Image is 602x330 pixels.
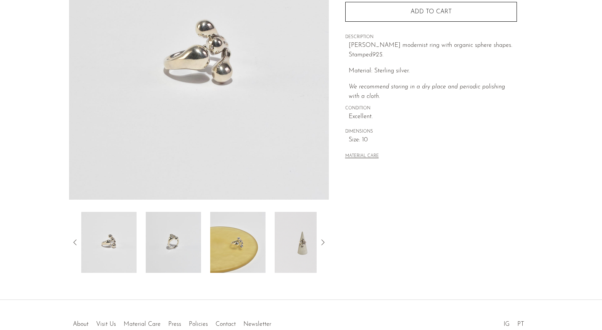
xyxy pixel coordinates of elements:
span: Size: 10 [349,135,517,145]
img: Modernist Sphere Ring [81,212,137,273]
span: DESCRIPTION [345,34,517,41]
ul: Quick links [69,315,275,330]
a: About [73,321,89,327]
a: Press [168,321,181,327]
img: Modernist Sphere Ring [146,212,201,273]
a: Material Care [124,321,161,327]
span: Add to cart [410,9,452,15]
span: Excellent. [349,112,517,122]
a: Visit Us [96,321,116,327]
span: CONDITION [345,105,517,112]
p: [PERSON_NAME] modernist ring with organic sphere shapes. Stamped [349,41,517,60]
img: Modernist Sphere Ring [210,212,266,273]
a: IG [504,321,510,327]
a: Policies [189,321,208,327]
a: PT [517,321,524,327]
button: MATERIAL CARE [345,154,379,159]
span: DIMENSIONS [345,128,517,135]
button: Add to cart [345,2,517,22]
ul: Social Medias [500,315,528,330]
img: Modernist Sphere Ring [275,212,330,273]
p: Material: Sterling silver. [349,66,517,76]
em: 925. [372,52,383,58]
a: Contact [216,321,236,327]
i: We recommend storing in a dry place and periodic polishing with a cloth. [349,84,505,100]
